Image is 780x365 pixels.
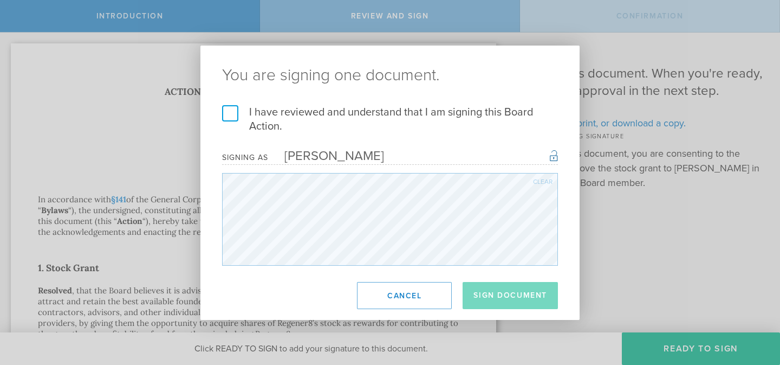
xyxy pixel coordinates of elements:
[222,153,268,162] div: Signing as
[463,282,558,309] button: Sign Document
[357,282,452,309] button: Cancel
[222,105,558,133] label: I have reviewed and understand that I am signing this Board Action.
[222,67,558,84] ng-pluralize: You are signing one document.
[268,148,384,164] div: [PERSON_NAME]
